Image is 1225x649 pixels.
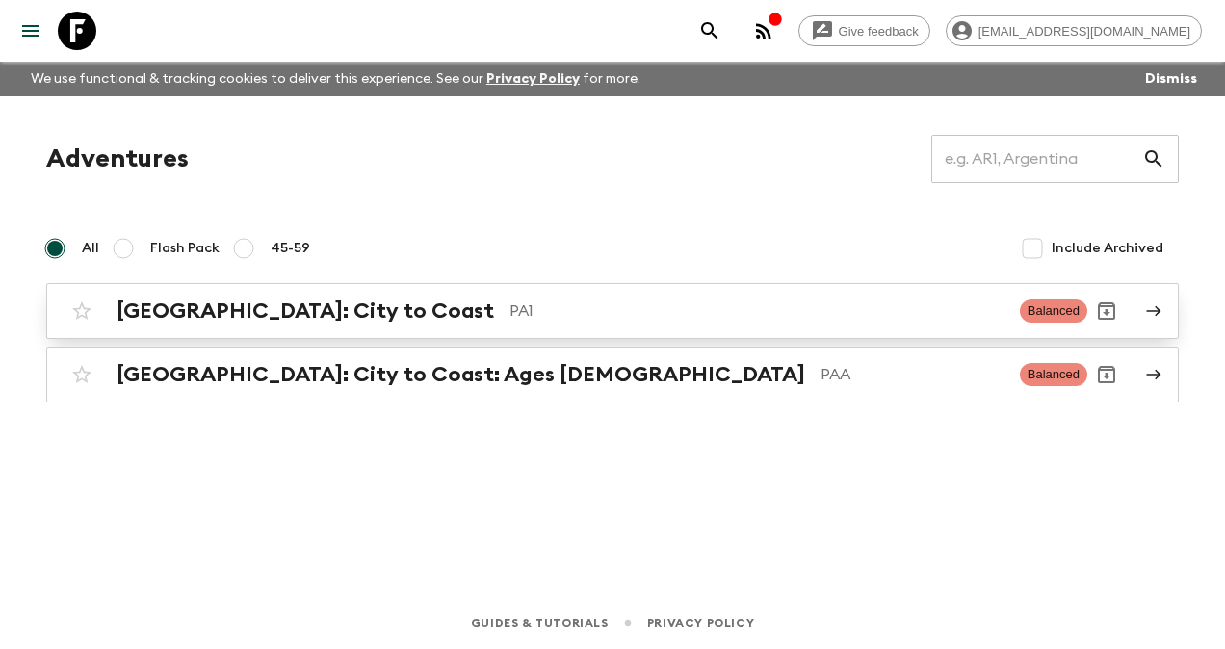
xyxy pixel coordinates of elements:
span: Flash Pack [150,239,220,258]
span: [EMAIL_ADDRESS][DOMAIN_NAME] [968,24,1201,39]
div: [EMAIL_ADDRESS][DOMAIN_NAME] [946,15,1202,46]
button: Archive [1087,355,1126,394]
button: Archive [1087,292,1126,330]
h1: Adventures [46,140,189,178]
button: search adventures [691,12,729,50]
p: PAA [821,363,1004,386]
a: Privacy Policy [647,612,754,634]
a: [GEOGRAPHIC_DATA]: City to Coast: Ages [DEMOGRAPHIC_DATA]PAABalancedArchive [46,347,1179,402]
a: [GEOGRAPHIC_DATA]: City to CoastPA1BalancedArchive [46,283,1179,339]
input: e.g. AR1, Argentina [931,132,1142,186]
span: All [82,239,99,258]
a: Guides & Tutorials [471,612,609,634]
span: Balanced [1020,299,1087,323]
a: Privacy Policy [486,72,580,86]
h2: [GEOGRAPHIC_DATA]: City to Coast: Ages [DEMOGRAPHIC_DATA] [117,362,805,387]
p: PA1 [509,299,1004,323]
button: Dismiss [1140,65,1202,92]
span: Balanced [1020,363,1087,386]
h2: [GEOGRAPHIC_DATA]: City to Coast [117,299,494,324]
p: We use functional & tracking cookies to deliver this experience. See our for more. [23,62,648,96]
span: Include Archived [1052,239,1163,258]
span: 45-59 [271,239,310,258]
span: Give feedback [828,24,929,39]
button: menu [12,12,50,50]
a: Give feedback [798,15,930,46]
